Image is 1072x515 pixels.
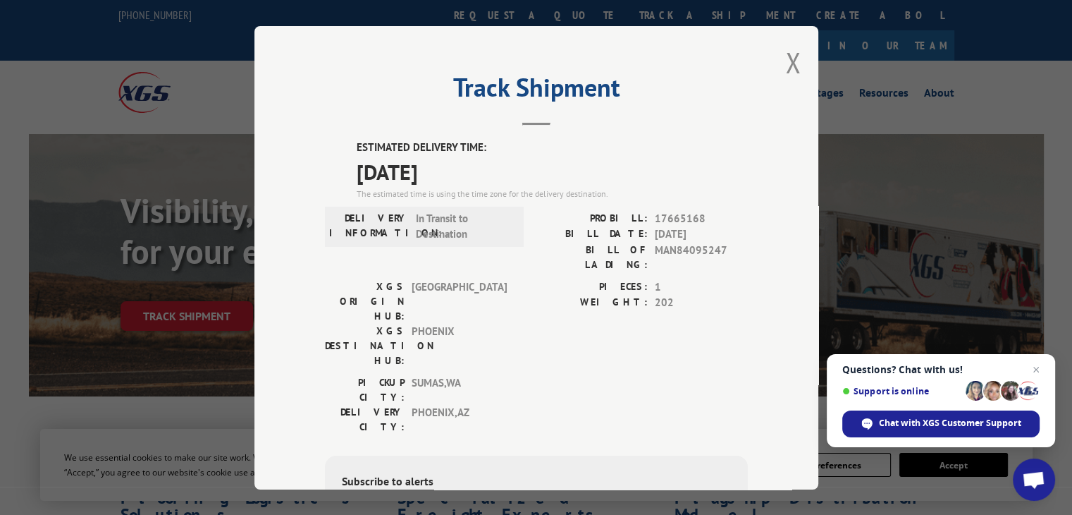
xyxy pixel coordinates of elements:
[342,472,731,492] div: Subscribe to alerts
[416,210,511,242] span: In Transit to Destination
[357,187,748,200] div: The estimated time is using the time zone for the delivery destination.
[842,364,1040,375] span: Questions? Chat with us!
[412,323,507,368] span: PHOENIX
[655,226,748,243] span: [DATE]
[536,279,648,295] label: PIECES:
[785,44,801,81] button: Close modal
[325,404,405,434] label: DELIVERY CITY:
[655,210,748,226] span: 17665168
[412,279,507,323] span: [GEOGRAPHIC_DATA]
[536,210,648,226] label: PROBILL:
[536,295,648,311] label: WEIGHT:
[655,242,748,272] span: MAN84095247
[536,242,648,272] label: BILL OF LADING:
[655,295,748,311] span: 202
[879,417,1021,430] span: Chat with XGS Customer Support
[655,279,748,295] span: 1
[536,226,648,243] label: BILL DATE:
[329,210,409,242] label: DELIVERY INFORMATION:
[325,323,405,368] label: XGS DESTINATION HUB:
[357,155,748,187] span: [DATE]
[325,279,405,323] label: XGS ORIGIN HUB:
[412,404,507,434] span: PHOENIX , AZ
[842,411,1040,437] div: Chat with XGS Customer Support
[357,140,748,156] label: ESTIMATED DELIVERY TIME:
[412,375,507,404] span: SUMAS , WA
[325,78,748,104] h2: Track Shipment
[1028,361,1045,378] span: Close chat
[1013,459,1055,501] div: Open chat
[325,375,405,404] label: PICKUP CITY:
[842,386,961,396] span: Support is online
